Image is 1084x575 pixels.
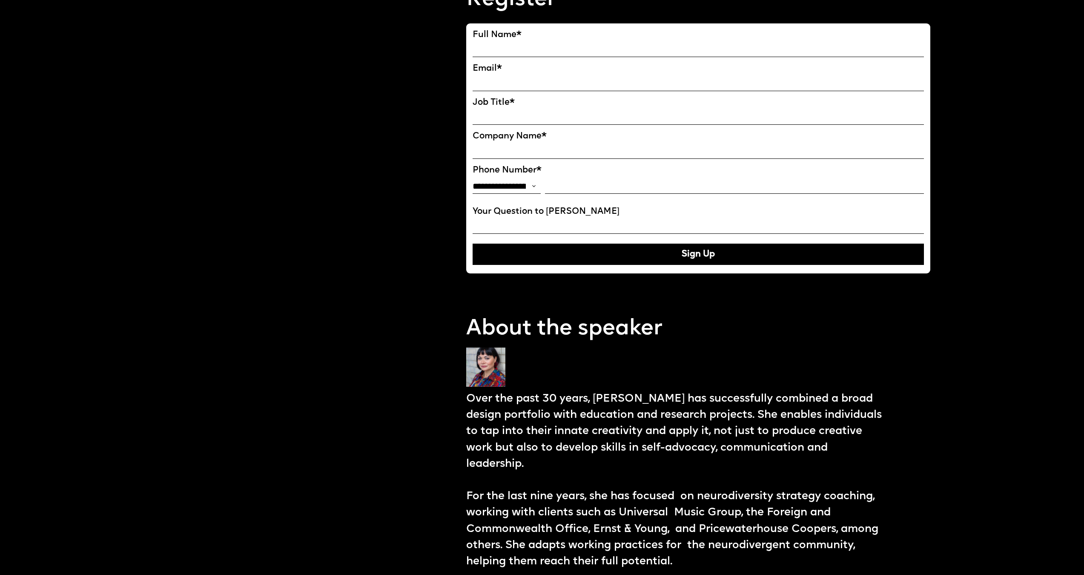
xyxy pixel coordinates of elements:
[473,30,924,40] label: Full Name
[473,165,924,175] label: Phone Number
[473,131,924,141] label: Company Name
[473,244,924,265] button: Sign Up
[466,314,930,344] p: About the speaker
[473,98,924,108] label: Job Title
[473,207,924,217] label: Your Question to [PERSON_NAME]
[473,63,924,74] label: Email
[466,391,884,570] p: Over the past 30 years, [PERSON_NAME] has successfully combined a broad design portfolio with edu...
